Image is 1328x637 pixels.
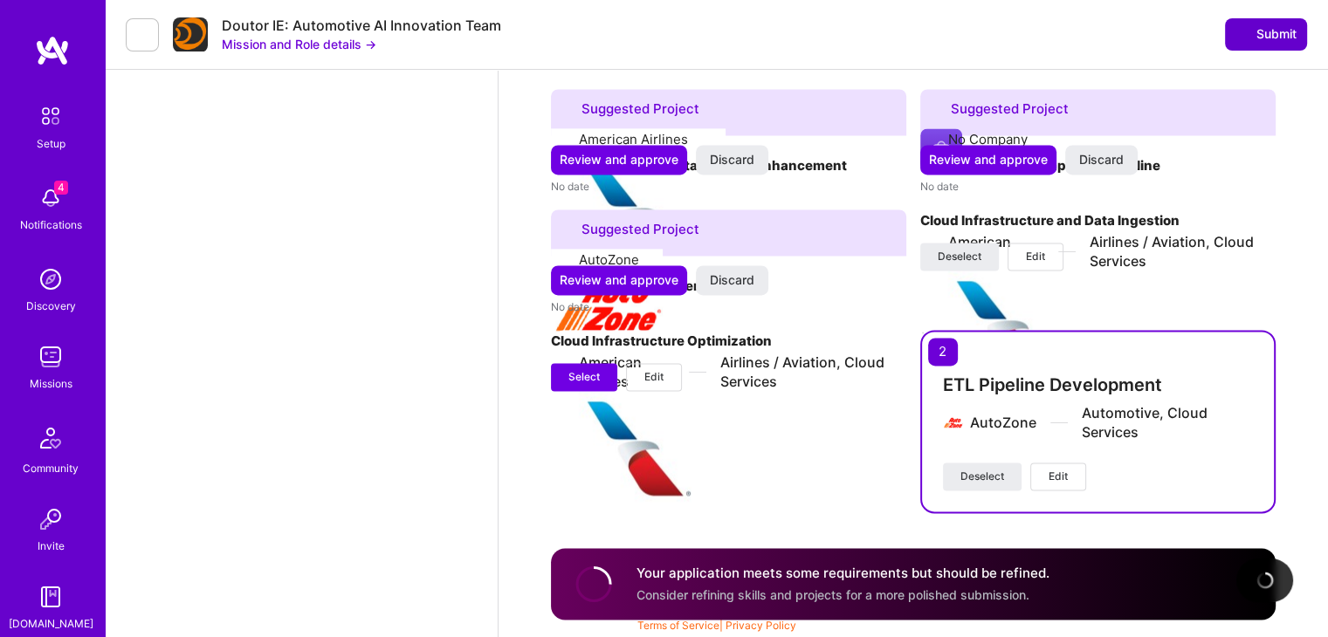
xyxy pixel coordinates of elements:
div: Doutor IE: Automotive AI Innovation Team [222,17,501,35]
button: Mission and Role details → [222,35,376,53]
img: Company logo [920,128,962,170]
img: Company logo [551,249,663,360]
span: Review and approve [560,151,678,168]
button: Edit [1030,462,1086,490]
div: American Airlines Airlines / Aviation, Cloud Services [948,232,1276,271]
div: American Airlines Airlines / Aviation, Cloud Services [579,353,906,391]
img: guide book [33,579,68,614]
div: No date [920,177,1276,195]
i: icon SendLight [1235,27,1249,41]
button: Review and approve [920,145,1056,175]
button: Submit [1225,18,1307,50]
img: Invite [33,502,68,537]
button: Discard [696,265,768,295]
h4: ETL Pipeline Development [943,373,1253,396]
button: Deselect [920,243,999,271]
a: Terms of Service [637,619,719,632]
span: Review and approve [929,151,1048,168]
div: Discovery [26,297,76,315]
img: logo [35,35,70,66]
h4: Cloud Infrastructure and Data Ingestion [920,209,1276,232]
img: loading [1256,571,1275,590]
span: Edit [1049,469,1068,484]
button: Discard [696,145,768,175]
div: American Airlines [579,130,688,148]
span: Review and approve [560,271,678,289]
span: Discard [710,271,754,289]
span: Discard [1079,151,1124,168]
span: Deselect [960,469,1004,484]
div: AutoZone Automotive, Cloud Services [970,403,1253,442]
div: © 2025 ATeams Inc., All rights reserved. [105,585,1328,628]
span: | [637,619,796,632]
i: icon SuggestedTeams [561,102,575,115]
div: Missions [30,374,72,393]
button: Edit [626,363,682,391]
div: No date [551,177,906,195]
h4: Your application meets some requirements but should be refined. [636,564,1049,582]
img: Company Logo [173,17,208,51]
span: Edit [644,369,664,385]
div: Suggested Project [551,209,906,256]
img: discovery [33,262,68,297]
img: Company logo [943,412,963,433]
i: icon SuggestedTeams [931,102,944,115]
span: Select [568,369,600,385]
button: Select [551,363,617,391]
i: icon LeftArrowDark [135,28,149,42]
span: Edit [1026,249,1045,264]
div: Notifications [20,216,82,234]
button: Review and approve [551,145,687,175]
span: 4 [54,181,68,195]
button: Edit [1008,243,1063,271]
div: No Company [948,130,1028,148]
button: Discard [1065,145,1138,175]
div: Setup [37,134,65,153]
img: Community [30,417,72,459]
img: divider [1050,421,1068,423]
i: icon SuggestedTeams [561,223,575,236]
img: Company logo [920,241,1095,415]
span: Discard [710,151,754,168]
div: No date [551,298,906,316]
button: Deselect [943,462,1022,490]
img: Company logo [551,128,726,303]
div: AutoZone [579,250,639,269]
span: Submit [1235,25,1297,43]
div: Community [23,459,79,477]
img: divider [1058,250,1076,252]
img: bell [33,181,68,216]
span: Consider refining skills and projects for a more polished submission. [636,587,1029,602]
h4: Cloud Infrastructure Optimization [551,330,906,353]
img: teamwork [33,339,68,374]
img: divider [689,371,706,373]
div: [DOMAIN_NAME] [9,614,93,633]
div: Suggested Project [551,89,906,135]
div: Suggested Project [920,89,1276,135]
img: setup [32,98,69,134]
a: Privacy Policy [726,619,796,632]
div: Invite [38,537,65,555]
img: Company logo [551,361,726,536]
span: Deselect [938,249,981,264]
button: Review and approve [551,265,687,295]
